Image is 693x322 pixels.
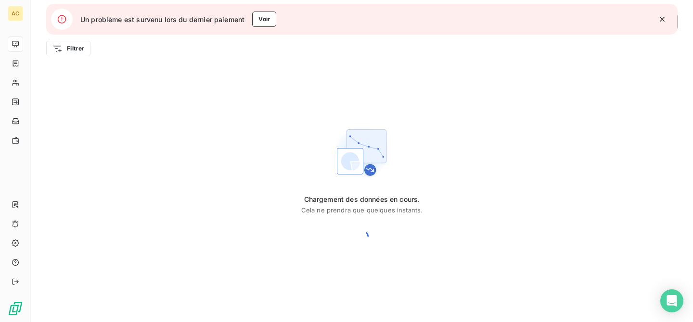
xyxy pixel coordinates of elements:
img: First time [331,122,393,183]
span: Chargement des données en cours. [301,195,423,204]
div: AC [8,6,23,21]
div: Open Intercom Messenger [660,289,683,312]
span: Cela ne prendra que quelques instants. [301,206,423,214]
button: Filtrer [46,41,90,56]
span: Un problème est survenu lors du dernier paiement [80,14,244,25]
img: Logo LeanPay [8,301,23,316]
button: Voir [252,12,276,27]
